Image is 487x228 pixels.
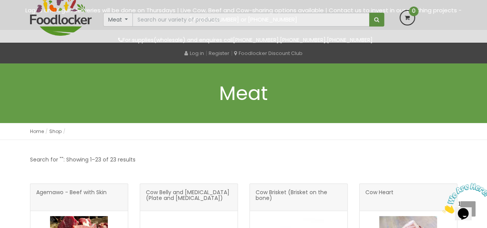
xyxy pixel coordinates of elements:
button: Meat [103,16,133,30]
span: 1 [3,3,6,10]
a: Log in [184,50,204,57]
a: Home [30,128,44,135]
p: Search for "": Showing 1–23 of 23 results [30,155,136,164]
span: Cow Heart [365,190,393,205]
span: Agemawo - Beef with Skin [36,190,107,205]
iframe: chat widget [439,180,487,216]
a: Register [209,50,229,57]
span: Cow Belly and [MEDICAL_DATA] (Plate and [MEDICAL_DATA]) [146,190,232,205]
span: | [231,49,233,57]
img: Chat attention grabber [3,3,51,33]
input: Search our variety of products [132,16,369,30]
a: Foodlocker Discount Club [234,50,303,57]
h1: Meat [30,83,457,104]
span: 0 [409,10,418,20]
a: Shop [49,128,62,135]
span: | [206,49,207,57]
span: Cow Brisket (Brisket on the bone) [256,190,341,205]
